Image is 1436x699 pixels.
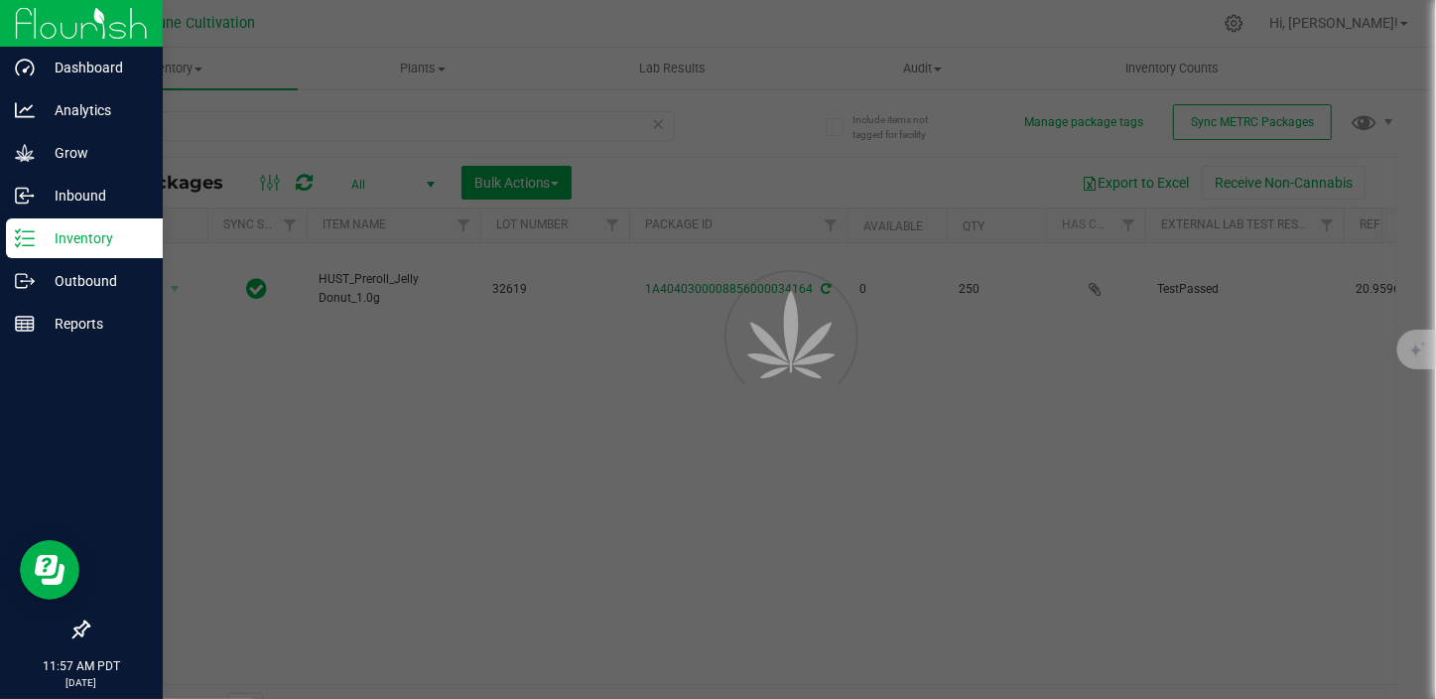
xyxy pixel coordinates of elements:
[35,141,154,165] p: Grow
[9,657,154,675] p: 11:57 AM PDT
[15,228,35,248] inline-svg: Inventory
[15,143,35,163] inline-svg: Grow
[15,271,35,291] inline-svg: Outbound
[15,100,35,120] inline-svg: Analytics
[35,226,154,250] p: Inventory
[15,58,35,77] inline-svg: Dashboard
[35,312,154,336] p: Reports
[35,98,154,122] p: Analytics
[35,56,154,79] p: Dashboard
[15,314,35,334] inline-svg: Reports
[35,269,154,293] p: Outbound
[15,186,35,206] inline-svg: Inbound
[35,184,154,208] p: Inbound
[20,540,79,600] iframe: Resource center
[9,675,154,690] p: [DATE]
